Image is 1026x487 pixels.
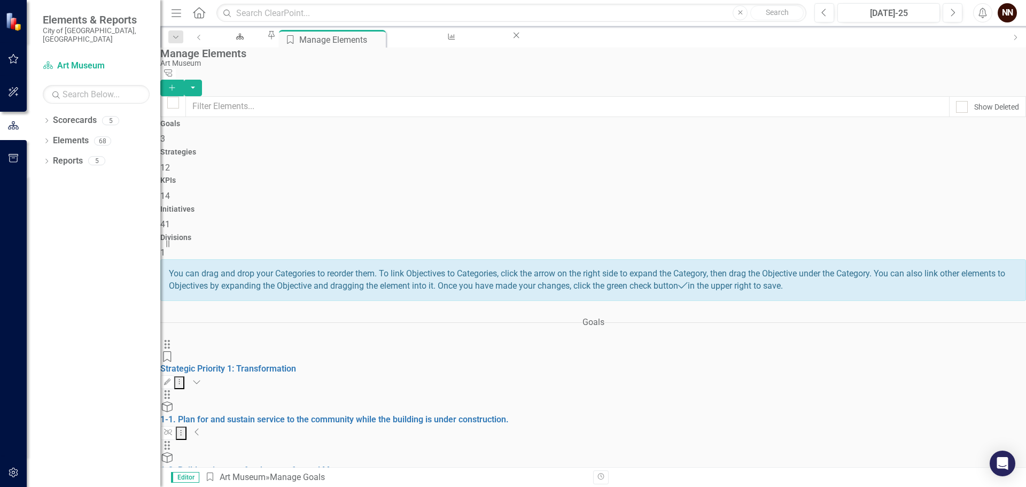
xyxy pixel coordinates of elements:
div: 68 [94,136,111,145]
div: Art Museum [160,59,1021,67]
div: Administrative Department Budget [398,40,501,53]
input: Filter Elements... [185,96,950,117]
a: 1-2. Build excitement for the transformed Museum. [160,465,359,475]
a: Art Museum [220,472,266,482]
div: Goals [582,316,604,329]
div: Show Deleted [974,102,1019,112]
a: 1-1. Plan for and sustain service to the community while the building is under construction. [160,414,509,424]
button: Search [750,5,804,20]
input: Search ClearPoint... [216,4,806,22]
h4: Initiatives [160,205,1026,213]
a: Strategic Priority 1: Transformation [160,364,296,374]
div: Manage Elements [160,48,1021,59]
div: Open Intercom Messenger [990,451,1015,476]
div: 5 [102,116,119,125]
button: NN [998,3,1017,22]
a: Reports [53,155,83,167]
a: Scorecards [53,114,97,127]
input: Search Below... [43,85,150,104]
h4: Goals [160,120,1026,128]
a: Art Museum [210,30,266,43]
a: Administrative Department Budget [388,30,511,43]
button: [DATE]-25 [837,3,940,22]
div: [DATE]-25 [841,7,936,20]
a: Art Museum [43,60,150,72]
div: » Manage Goals [205,471,585,484]
small: City of [GEOGRAPHIC_DATA], [GEOGRAPHIC_DATA] [43,26,150,44]
span: Editor [171,472,199,483]
div: You can drag and drop your Categories to reorder them. To link Objectives to Categories, click th... [160,259,1026,301]
h4: KPIs [160,176,1026,184]
a: Elements [53,135,89,147]
span: Search [766,8,789,17]
span: Elements & Reports [43,13,150,26]
img: ClearPoint Strategy [5,12,24,30]
h4: Divisions [160,234,1026,242]
h4: Strategies [160,148,1026,156]
div: Art Museum [220,40,256,53]
div: Manage Elements [299,33,383,47]
div: 5 [88,157,105,166]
